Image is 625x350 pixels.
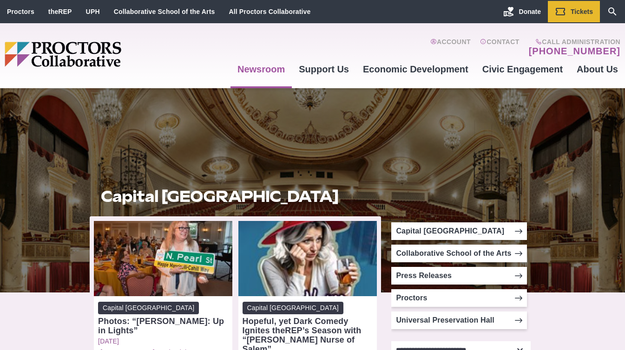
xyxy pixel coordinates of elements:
a: UPH [86,8,100,15]
a: Universal Preservation Hall [391,311,527,329]
img: Proctors logo [5,42,193,67]
a: Tickets [548,1,600,22]
a: Donate [496,1,548,22]
a: Proctors [7,8,34,15]
span: Capital [GEOGRAPHIC_DATA] [98,302,199,314]
a: All Proctors Collaborative [229,8,310,15]
a: Newsroom [230,57,292,82]
a: [PHONE_NUMBER] [529,45,620,57]
a: Support Us [292,57,356,82]
a: [DATE] [98,337,228,345]
span: Tickets [571,8,593,15]
span: Call Administration [526,38,620,45]
a: Search [600,1,625,22]
a: Account [430,38,471,57]
a: About Us [570,57,625,82]
a: theREP [48,8,72,15]
span: Donate [519,8,541,15]
a: Proctors [391,289,527,307]
a: Collaborative School of the Arts [391,245,527,262]
span: Capital [GEOGRAPHIC_DATA] [243,302,343,314]
h1: Capital [GEOGRAPHIC_DATA] [101,188,370,205]
a: Collaborative School of the Arts [114,8,215,15]
a: Press Releases [391,267,527,285]
a: Capital [GEOGRAPHIC_DATA] Photos: “[PERSON_NAME]: Up in Lights” [98,302,228,335]
a: Contact [480,38,520,57]
a: Capital [GEOGRAPHIC_DATA] [391,222,527,240]
div: Photos: “[PERSON_NAME]: Up in Lights” [98,317,228,335]
a: Economic Development [356,57,475,82]
a: Civic Engagement [475,57,570,82]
